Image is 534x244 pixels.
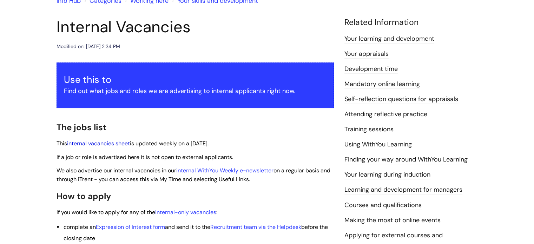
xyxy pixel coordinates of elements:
h4: Related Information [344,18,478,27]
a: Self-reflection questions for appraisals [344,95,458,104]
span: If a job or role is advertised here it is not open to external applicants. [57,153,233,161]
a: Courses and qualifications [344,201,422,210]
a: Finding your way around WithYou Learning [344,155,468,164]
a: internal WithYou Weekly e-newsletter [176,167,273,174]
a: internal-only vacancies [155,209,216,216]
span: losing date [67,235,95,242]
span: and send it to the before the c [64,223,328,242]
a: Development time [344,65,398,74]
span: How to apply [57,191,111,202]
span: We also advertise our internal vacancies in our on a regular basis and through iTrent - you can a... [57,167,330,183]
p: Find out what jobs and roles we are advertising to internal applicants right now. [64,85,327,97]
a: Learning and development for managers [344,185,462,194]
a: Expression of Interest form [96,223,165,231]
h3: Use this to [64,74,327,85]
span: complete an [64,223,96,231]
a: Mandatory online learning [344,80,420,89]
span: If you would like to apply for any of the : [57,209,217,216]
a: internal vacancies sheet [67,140,130,147]
span: The jobs list [57,122,106,133]
a: Your learning during induction [344,170,430,179]
a: Your learning and development [344,34,434,44]
a: Attending reflective practice [344,110,427,119]
span: This is updated weekly on a [DATE]. [57,140,209,147]
a: Using WithYou Learning [344,140,412,149]
a: Recruitment team via the Helpdesk [210,223,301,231]
a: Your appraisals [344,50,389,59]
h1: Internal Vacancies [57,18,334,37]
a: Making the most of online events [344,216,441,225]
a: Training sessions [344,125,394,134]
div: Modified on: [DATE] 2:34 PM [57,42,120,51]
